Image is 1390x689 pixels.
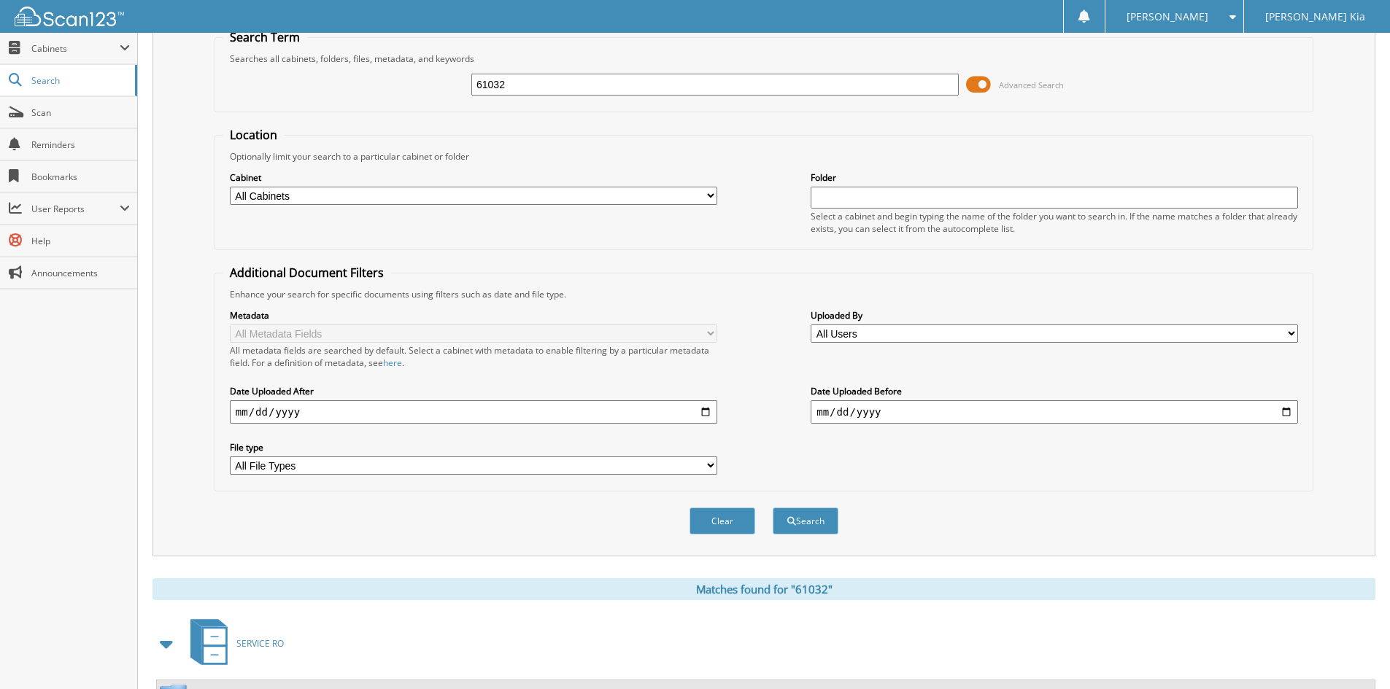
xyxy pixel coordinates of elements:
[230,400,717,424] input: start
[31,106,130,119] span: Scan
[773,507,838,534] button: Search
[811,210,1298,235] div: Select a cabinet and begin typing the name of the folder you want to search in. If the name match...
[1265,12,1365,21] span: [PERSON_NAME] Kia
[230,441,717,454] label: File type
[230,385,717,397] label: Date Uploaded After
[230,344,717,369] div: All metadata fields are searched by default. Select a cabinet with metadata to enable filtering b...
[230,309,717,322] label: Metadata
[1317,619,1390,689] iframe: Chat Widget
[223,29,307,45] legend: Search Term
[690,507,755,534] button: Clear
[1127,12,1208,21] span: [PERSON_NAME]
[236,637,284,650] span: SERVICE RO
[31,267,130,279] span: Announcements
[31,139,130,151] span: Reminders
[811,400,1298,424] input: end
[182,615,284,672] a: SERVICE RO
[811,171,1298,184] label: Folder
[152,578,1375,600] div: Matches found for "61032"
[31,42,120,55] span: Cabinets
[31,235,130,247] span: Help
[31,74,128,87] span: Search
[223,150,1305,163] div: Optionally limit your search to a particular cabinet or folder
[223,265,391,281] legend: Additional Document Filters
[230,171,717,184] label: Cabinet
[811,385,1298,397] label: Date Uploaded Before
[31,203,120,215] span: User Reports
[31,171,130,183] span: Bookmarks
[15,7,124,26] img: scan123-logo-white.svg
[223,288,1305,300] div: Enhance your search for specific documents using filters such as date and file type.
[999,79,1064,90] span: Advanced Search
[223,127,285,143] legend: Location
[223,52,1305,65] div: Searches all cabinets, folders, files, metadata, and keywords
[811,309,1298,322] label: Uploaded By
[383,357,402,369] a: here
